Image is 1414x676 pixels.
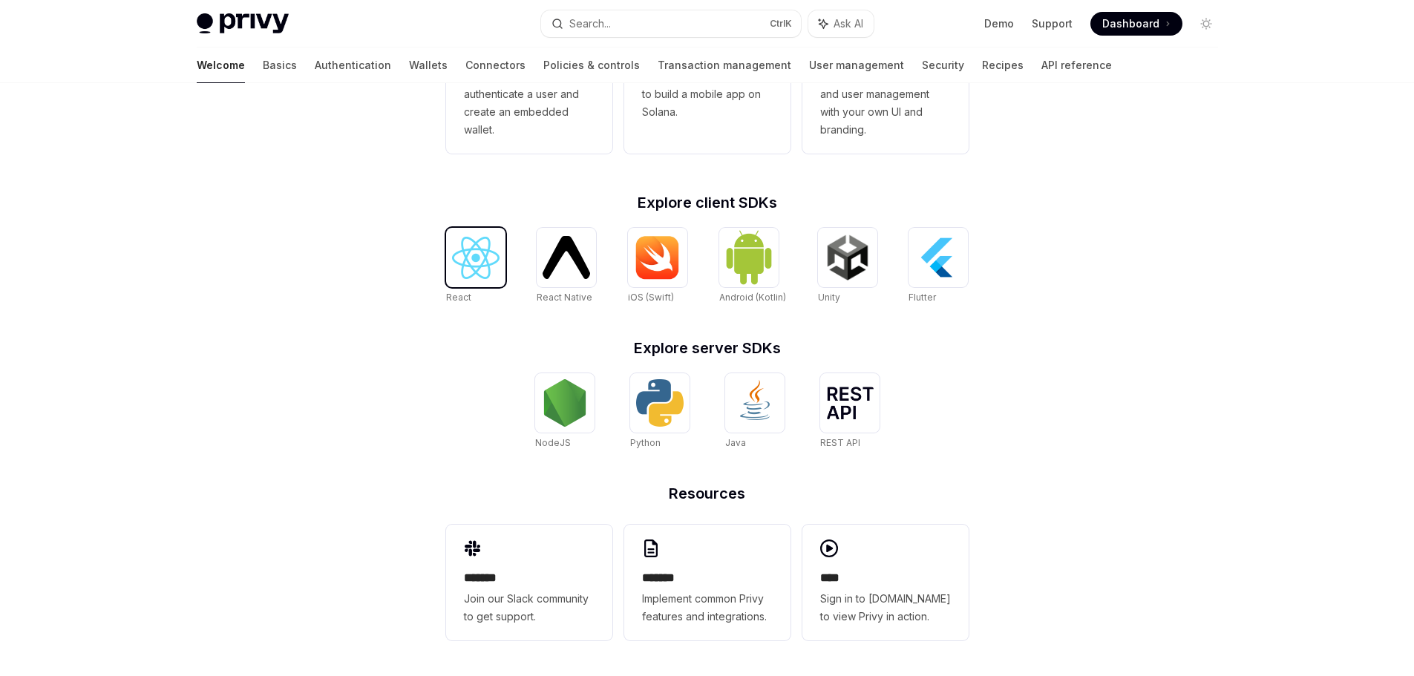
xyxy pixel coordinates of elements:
[197,47,245,83] a: Welcome
[569,15,611,33] div: Search...
[982,47,1024,83] a: Recipes
[630,373,690,450] a: PythonPython
[452,237,500,279] img: React
[808,10,874,37] button: Ask AI
[818,292,840,303] span: Unity
[642,68,773,121] span: Use the React Native SDK to build a mobile app on Solana.
[826,387,874,419] img: REST API
[1032,16,1073,31] a: Support
[446,228,505,305] a: ReactReact
[834,16,863,31] span: Ask AI
[725,373,785,450] a: JavaJava
[820,437,860,448] span: REST API
[446,195,969,210] h2: Explore client SDKs
[636,379,684,427] img: Python
[725,437,746,448] span: Java
[630,437,661,448] span: Python
[820,373,880,450] a: REST APIREST API
[719,292,786,303] span: Android (Kotlin)
[725,229,773,285] img: Android (Kotlin)
[909,228,968,305] a: FlutterFlutter
[922,47,964,83] a: Security
[642,590,773,626] span: Implement common Privy features and integrations.
[820,68,951,139] span: Whitelabel login, wallets, and user management with your own UI and branding.
[820,590,951,626] span: Sign in to [DOMAIN_NAME] to view Privy in action.
[465,47,526,83] a: Connectors
[1090,12,1182,36] a: Dashboard
[731,379,779,427] img: Java
[446,341,969,355] h2: Explore server SDKs
[464,68,595,139] span: Use the React SDK to authenticate a user and create an embedded wallet.
[543,47,640,83] a: Policies & controls
[658,47,791,83] a: Transaction management
[719,228,786,305] a: Android (Kotlin)Android (Kotlin)
[543,236,590,278] img: React Native
[1041,47,1112,83] a: API reference
[624,525,791,640] a: **** **Implement common Privy features and integrations.
[1194,12,1218,36] button: Toggle dark mode
[914,234,962,281] img: Flutter
[909,292,936,303] span: Flutter
[535,437,571,448] span: NodeJS
[541,10,801,37] button: Search...CtrlK
[197,13,289,34] img: light logo
[628,292,674,303] span: iOS (Swift)
[446,525,612,640] a: **** **Join our Slack community to get support.
[770,18,792,30] span: Ctrl K
[634,235,681,280] img: iOS (Swift)
[537,228,596,305] a: React NativeReact Native
[464,590,595,626] span: Join our Slack community to get support.
[446,292,471,303] span: React
[263,47,297,83] a: Basics
[824,234,871,281] img: Unity
[809,47,904,83] a: User management
[628,228,687,305] a: iOS (Swift)iOS (Swift)
[446,486,969,501] h2: Resources
[535,373,595,450] a: NodeJSNodeJS
[541,379,589,427] img: NodeJS
[984,16,1014,31] a: Demo
[409,47,448,83] a: Wallets
[802,525,969,640] a: ****Sign in to [DOMAIN_NAME] to view Privy in action.
[818,228,877,305] a: UnityUnity
[315,47,391,83] a: Authentication
[537,292,592,303] span: React Native
[1102,16,1159,31] span: Dashboard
